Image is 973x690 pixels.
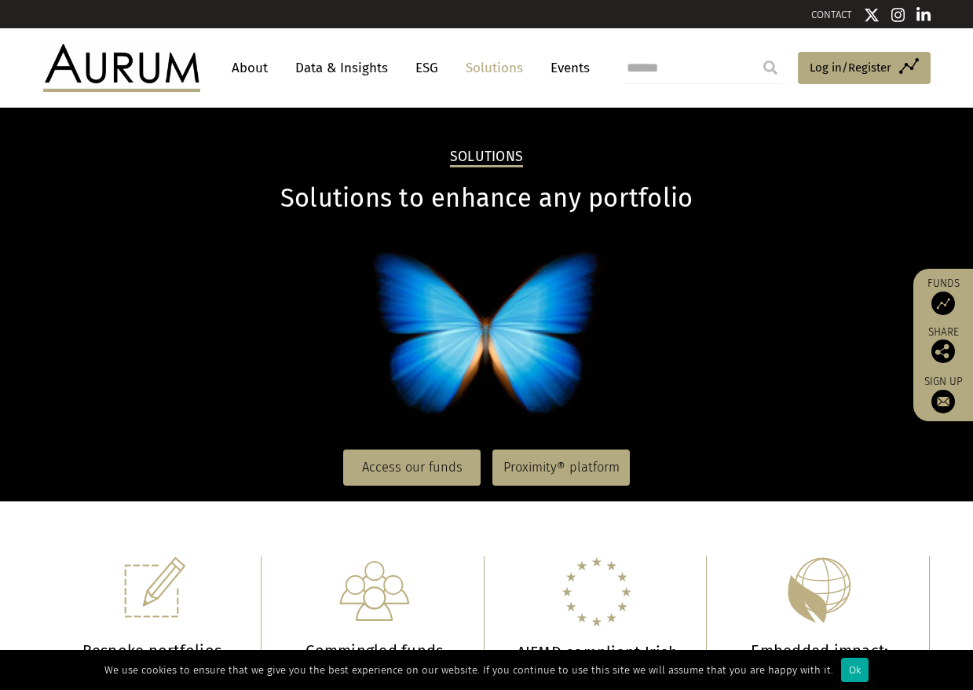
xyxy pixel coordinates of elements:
[458,53,531,83] a: Solutions
[891,7,905,23] img: Instagram icon
[408,53,446,83] a: ESG
[43,44,200,91] img: Aurum
[921,375,965,413] a: Sign up
[224,53,276,83] a: About
[810,58,891,77] span: Log in/Register
[864,7,880,23] img: Twitter icon
[811,9,852,20] a: CONTACT
[798,52,931,85] a: Log in/Register
[504,643,691,681] h3: AIFMD compliant Irish domiciled funds
[287,53,396,83] a: Data & Insights
[43,183,931,214] h1: Solutions to enhance any portfolio
[755,52,786,83] input: Submit
[450,149,523,167] h2: Solutions
[916,7,931,23] img: Linkedin icon
[841,658,869,682] div: Ok
[492,450,630,486] a: Proximity® platform
[921,327,965,363] div: Share
[931,292,955,315] img: Access Funds
[59,641,246,660] h3: Bespoke portfolios
[543,53,590,83] a: Events
[281,641,468,660] h3: Commingled funds
[921,277,965,315] a: Funds
[931,390,955,413] img: Sign up to our newsletter
[931,339,955,363] img: Share this post
[343,450,481,486] a: Access our funds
